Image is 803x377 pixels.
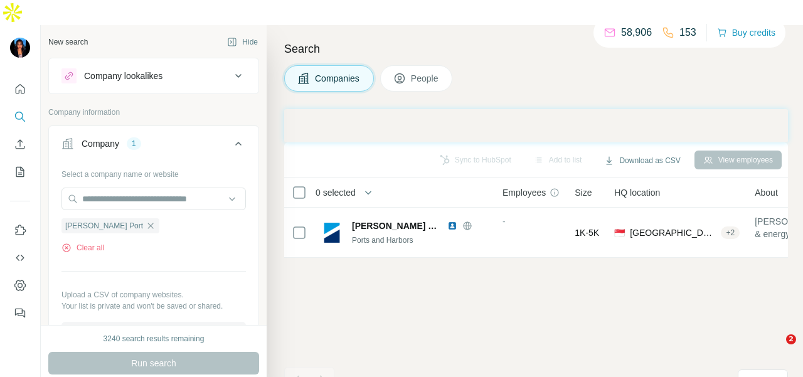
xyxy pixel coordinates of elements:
[284,40,788,58] h4: Search
[65,220,143,231] span: [PERSON_NAME] Port
[614,186,660,199] span: HQ location
[679,25,696,40] p: 153
[786,334,796,344] span: 2
[49,129,258,164] button: Company1
[575,186,592,199] span: Size
[322,223,342,243] img: Logo of Hutchison Port
[717,24,775,41] button: Buy credits
[10,247,30,269] button: Use Surfe API
[104,333,205,344] div: 3240 search results remaining
[61,300,246,312] p: Your list is private and won't be saved or shared.
[10,302,30,324] button: Feedback
[61,164,246,180] div: Select a company name or website
[61,289,246,300] p: Upload a CSV of company websites.
[447,221,457,231] img: LinkedIn logo
[48,107,259,118] p: Company information
[621,25,652,40] p: 58,906
[218,33,267,51] button: Hide
[614,226,625,239] span: 🇸🇬
[315,72,361,85] span: Companies
[10,38,30,58] img: Avatar
[352,220,441,232] span: [PERSON_NAME] Port
[595,151,689,170] button: Download as CSV
[721,227,740,238] div: + 2
[61,322,246,344] button: Upload a list of companies
[10,219,30,242] button: Use Surfe on LinkedIn
[575,226,599,239] span: 1K-5K
[760,334,790,364] iframe: Intercom live chat
[82,137,119,150] div: Company
[411,72,440,85] span: People
[127,138,141,149] div: 1
[10,105,30,128] button: Search
[10,133,30,156] button: Enrich CSV
[48,36,88,48] div: New search
[503,186,546,199] span: Employees
[316,186,356,199] span: 0 selected
[49,61,258,91] button: Company lookalikes
[755,186,778,199] span: About
[61,242,104,253] button: Clear all
[10,161,30,183] button: My lists
[10,274,30,297] button: Dashboard
[630,226,716,239] span: [GEOGRAPHIC_DATA], 189720
[10,78,30,100] button: Quick start
[284,109,788,142] iframe: Banner
[84,70,162,82] div: Company lookalikes
[503,216,506,226] span: -
[352,235,487,246] div: Ports and Harbors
